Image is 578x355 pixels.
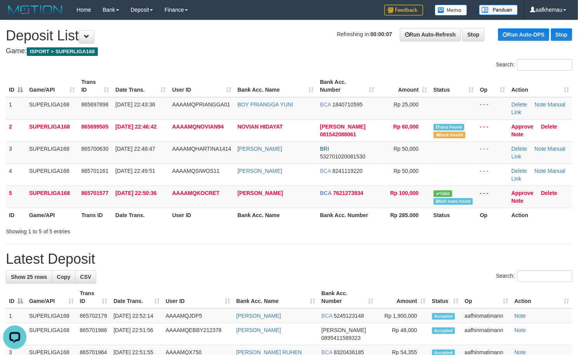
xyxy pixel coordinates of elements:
td: SUPERLIGA168 [26,308,77,323]
td: SUPERLIGA168 [26,119,78,141]
span: AAAAMQKOCRET [172,190,220,196]
a: Manual Link [511,168,565,182]
th: Op: activate to sort column ascending [477,75,508,97]
td: SUPERLIGA168 [26,323,77,345]
label: Search: [496,59,572,71]
td: SUPERLIGA168 [26,141,78,164]
td: - - - [477,186,508,208]
span: [DATE] 22:49:51 [115,168,155,174]
a: Delete [541,190,557,196]
input: Search: [517,270,572,282]
th: Date Trans.: activate to sort column ascending [112,75,169,97]
td: 865702179 [77,308,111,323]
th: Rp 285.000 [377,208,430,222]
a: Note [535,146,546,152]
a: Stop [462,28,484,41]
span: Rp 50,000 [394,146,419,152]
span: Rp 25,000 [394,101,419,108]
td: SUPERLIGA168 [26,164,78,186]
span: [DATE] 22:48:47 [115,146,155,152]
th: Game/API [26,208,78,222]
span: Copy 5245123148 to clipboard [334,313,364,319]
th: Trans ID [78,208,112,222]
span: Accepted [432,327,455,334]
a: Approve [511,190,533,196]
th: Bank Acc. Name: activate to sort column ascending [233,286,318,308]
td: 3 [6,141,26,164]
td: aafhinmatimann [462,308,511,323]
div: Showing 1 to 5 of 5 entries [6,224,235,235]
a: BOY PRIANGGA YUNI [238,101,293,108]
td: [DATE] 22:52:14 [111,308,163,323]
th: Date Trans.: activate to sort column ascending [111,286,163,308]
img: MOTION_logo.png [6,4,65,16]
a: Note [511,131,523,137]
span: Rp 50,000 [394,168,419,174]
th: Bank Acc. Number: activate to sort column ascending [317,75,377,97]
span: [DATE] 22:46:42 [115,124,156,130]
span: 865697898 [81,101,108,108]
a: Show 25 rows [6,270,52,284]
span: Multiple matching transaction found in bank [434,198,473,205]
label: Search: [496,270,572,282]
td: 4 [6,164,26,186]
button: Open LiveChat chat widget [3,3,26,26]
th: Game/API: activate to sort column ascending [26,75,78,97]
span: Copy 532701020081530 to clipboard [320,153,365,160]
td: AAAAMQJDP5 [163,308,233,323]
th: Action: activate to sort column ascending [508,75,572,97]
span: [PERSON_NAME] [320,124,365,130]
td: Rp 1,900,000 [377,308,429,323]
th: User ID: activate to sort column ascending [163,286,233,308]
h1: Latest Deposit [6,251,572,267]
th: Action [508,208,572,222]
a: [PERSON_NAME] [238,168,282,174]
a: [PERSON_NAME] [236,313,281,319]
span: CSV [80,274,91,280]
h4: Game: [6,47,572,55]
strong: 00:00:07 [370,31,392,37]
td: 2 [6,119,26,141]
img: panduan.png [479,5,518,15]
th: ID [6,208,26,222]
a: Note [535,168,546,174]
td: 5 [6,186,26,208]
span: 865699505 [81,124,108,130]
span: Copy 081542088061 to clipboard [320,131,356,137]
th: Bank Acc. Number: activate to sort column ascending [318,286,377,308]
span: 865701161 [81,168,108,174]
a: [PERSON_NAME] [238,190,283,196]
th: Status: activate to sort column ascending [430,75,477,97]
span: Bank is not match [434,132,465,138]
a: Note [535,101,546,108]
th: ID: activate to sort column descending [6,75,26,97]
th: Status [430,208,477,222]
a: NOVIAN HIDAYAT [238,124,283,130]
span: Copy 1840710595 to clipboard [332,101,363,108]
span: BCA [320,190,332,196]
th: User ID [169,208,234,222]
span: Rp 100,000 [390,190,418,196]
img: Feedback.jpg [384,5,423,16]
span: BCA [321,313,332,319]
th: ID: activate to sort column descending [6,286,26,308]
span: Rp 60,000 [393,124,418,130]
a: Run Auto-Refresh [400,28,461,41]
th: Bank Acc. Name [234,208,317,222]
th: Action: activate to sort column ascending [511,286,572,308]
th: Amount: activate to sort column ascending [377,286,429,308]
span: Accepted [432,313,455,320]
a: CSV [75,270,96,284]
a: Delete [511,101,527,108]
img: Button%20Memo.svg [435,5,467,16]
td: - - - [477,141,508,164]
span: [PERSON_NAME] [321,327,366,333]
span: Copy 8241119220 to clipboard [332,168,363,174]
a: [PERSON_NAME] [238,146,282,152]
td: 1 [6,97,26,120]
a: Stop [551,28,572,41]
span: BCA [320,101,331,108]
a: Approve [511,124,533,130]
a: Note [514,313,526,319]
a: [PERSON_NAME] [236,327,281,333]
